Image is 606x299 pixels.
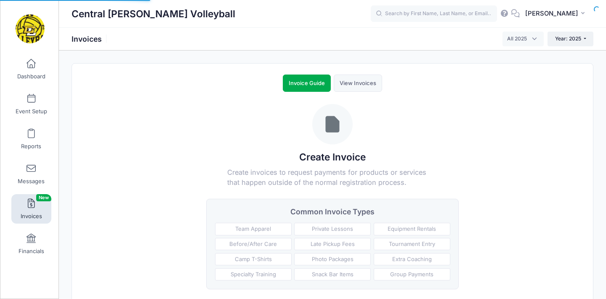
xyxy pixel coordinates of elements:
span: All 2025 [502,32,544,46]
a: InvoicesNew [11,194,51,224]
h1: Invoices [72,35,109,43]
div: Create Invoice [299,150,366,164]
span: New [36,194,51,201]
div: Late Pickup Fees [294,238,371,250]
h1: Central [PERSON_NAME] Volleyball [72,4,235,24]
span: All 2025 [507,35,527,43]
a: Event Setup [11,89,51,119]
span: Year: 2025 [555,35,581,42]
span: [PERSON_NAME] [525,9,578,18]
span: Invoices [21,213,42,220]
button: [PERSON_NAME] [520,4,593,24]
span: Financials [19,248,44,255]
p: Create invoices to request payments for products or services that happen outside of the normal re... [227,167,438,188]
a: View Invoices [334,75,382,92]
a: Invoice Guide [283,75,331,92]
div: Camp T-Shirts [215,253,292,265]
div: Group Payments [374,268,450,280]
button: Year: 2025 [548,32,593,46]
div: Photo Packages [294,253,371,265]
div: Equipment Rentals [374,223,450,235]
div: Specialty Training [215,268,292,280]
span: Dashboard [17,73,45,80]
div: Tournament Entry [374,238,450,250]
a: Central Lee Volleyball [0,9,59,49]
div: Team Apparel [215,223,292,235]
input: Search by First Name, Last Name, or Email... [371,5,497,22]
div: Extra Coaching [374,253,450,265]
a: Reports [11,124,51,154]
div: Before/After Care [215,238,292,250]
a: Dashboard [11,54,51,84]
h6: Common Invoice Types [215,207,450,216]
a: Messages [11,159,51,189]
div: Private Lessons [294,223,371,235]
a: Financials [11,229,51,259]
div: Snack Bar Items [294,268,371,280]
span: Reports [21,143,41,150]
img: Central Lee Volleyball [14,13,46,45]
span: Event Setup [16,108,47,115]
span: Messages [18,178,45,185]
